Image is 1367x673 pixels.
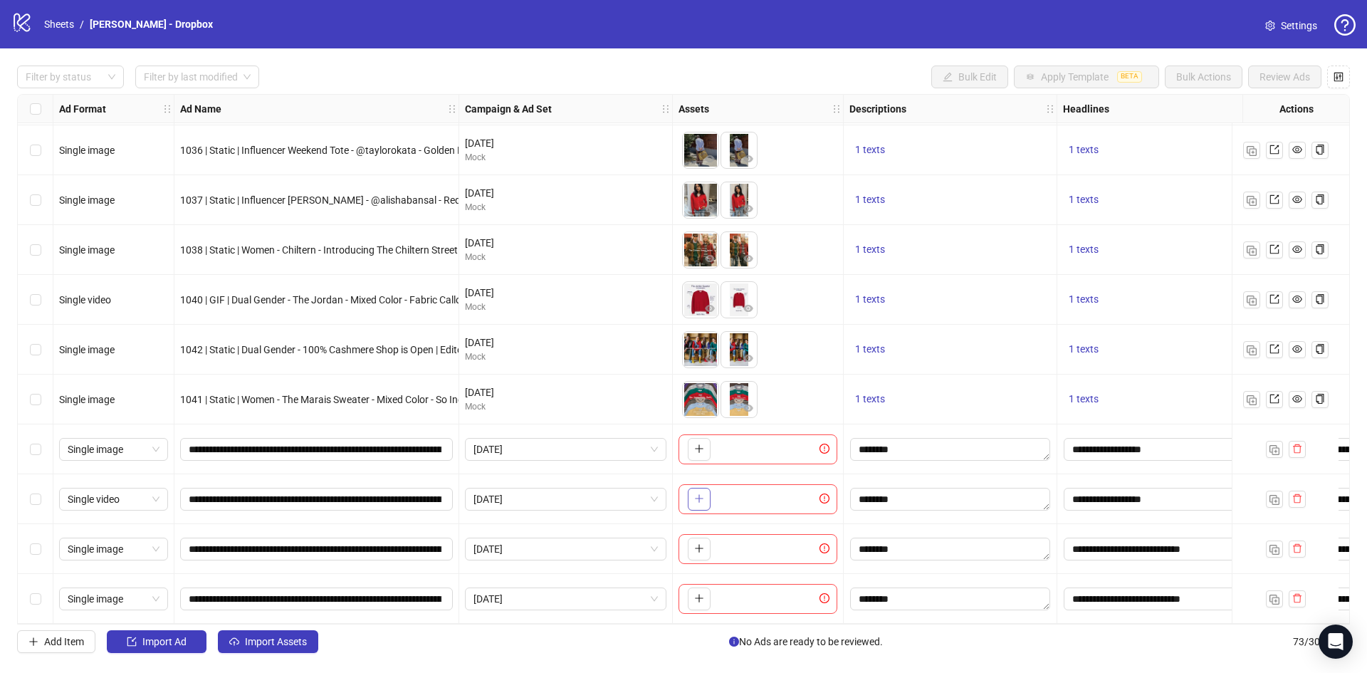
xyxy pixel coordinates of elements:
span: plus [694,494,704,504]
img: Duplicate [1247,146,1257,156]
img: Asset 2 [721,132,757,168]
button: Preview [701,301,718,318]
div: Edit values [1063,487,1264,511]
span: 1042 | Static | Dual Gender - 100% Cashmere Shop is Open | Editorial - In Studio | Text Overlay |... [180,344,739,355]
span: September 2025 [473,489,658,510]
span: September 2025 [473,538,658,560]
div: Select row 66 [18,225,53,275]
button: Duplicate [1243,192,1260,209]
strong: Ad Format [59,101,106,117]
span: 1 texts [1069,393,1099,405]
span: Import Assets [245,636,307,647]
span: eye [743,154,753,164]
div: Resize Descriptions column [1053,95,1057,122]
div: Resize Ad Name column [455,95,459,122]
button: Duplicate [1243,341,1260,358]
span: 1040 | GIF | Dual Gender - The Jordan - Mixed Color - Fabric Callouts | Editorial - In Studio | T... [180,294,743,306]
span: delete [1292,543,1302,553]
button: 1 texts [1063,241,1104,259]
div: Mock [465,350,666,364]
div: [DATE] [465,135,666,151]
img: Asset 2 [721,332,757,367]
img: Asset 2 [721,182,757,218]
span: 1 texts [855,244,885,255]
div: Edit values [849,587,1051,611]
strong: Descriptions [849,101,906,117]
span: control [1334,72,1344,82]
button: 1 texts [1063,142,1104,159]
div: Select row 65 [18,175,53,225]
span: import [127,637,137,647]
button: Bulk Actions [1165,66,1242,88]
span: holder [671,104,681,114]
div: Edit values [1063,587,1264,611]
span: export [1269,394,1279,404]
strong: Headlines [1063,101,1109,117]
span: export [1269,294,1279,304]
div: Select row 68 [18,325,53,375]
span: Single image [68,538,159,560]
button: Review Ads [1248,66,1321,88]
button: Duplicate [1243,291,1260,308]
button: Duplicate [1266,541,1283,558]
span: Add Item [44,636,84,647]
div: Mock [465,151,666,165]
button: Preview [701,400,718,417]
a: [PERSON_NAME] - Dropbox [87,16,216,32]
span: export [1269,145,1279,155]
div: Resize Campaign & Ad Set column [669,95,672,122]
img: Duplicate [1269,495,1279,505]
span: plus [28,637,38,647]
div: Select row 73 [18,574,53,624]
span: holder [457,104,467,114]
span: holder [832,104,842,114]
span: copy [1315,194,1325,204]
span: Single video [68,489,159,510]
div: Mock [465,400,666,414]
span: info-circle [729,637,739,647]
img: Duplicate [1247,196,1257,206]
button: 1 texts [849,241,891,259]
div: Select all rows [18,95,53,123]
span: 1 texts [855,194,885,205]
img: Asset 1 [683,232,718,268]
span: 1041 | Static | Women - The Marais Sweater - Mixed Color - So Incredible Soft - Stacket Sweaters ... [180,394,883,405]
img: Duplicate [1269,445,1279,455]
img: Asset 2 [721,232,757,268]
a: Sheets [41,16,77,32]
span: exclamation-circle [819,543,834,553]
span: eye [743,353,753,363]
div: Open Intercom Messenger [1319,625,1353,659]
button: Duplicate [1243,241,1260,259]
button: Add [688,538,711,560]
span: Single image [68,439,159,460]
span: plus [694,444,704,454]
span: exclamation-circle [819,593,834,603]
strong: Actions [1279,101,1314,117]
span: copy [1315,145,1325,155]
button: Add Item [17,630,95,653]
span: eye [705,204,715,214]
div: Edit values [849,437,1051,461]
img: Asset 1 [683,332,718,367]
span: 1 texts [855,393,885,405]
button: Preview [701,201,718,218]
button: Bulk Edit [931,66,1008,88]
div: Edit values [849,537,1051,561]
button: 1 texts [1063,192,1104,209]
span: Single image [59,244,115,256]
button: Duplicate [1243,391,1260,408]
button: 1 texts [1063,341,1104,358]
button: Add [688,488,711,511]
img: Duplicate [1269,545,1279,555]
span: delete [1292,494,1302,504]
div: [DATE] [465,335,666,350]
span: 1036 | Static | Influencer Weekend Tote - @taylorokata - Golden Khaki - UGC | LoFi | Text Overlay... [180,145,745,156]
button: Add [688,438,711,461]
span: holder [842,104,852,114]
span: holder [447,104,457,114]
img: Asset 1 [683,132,718,168]
span: eye [1292,344,1302,354]
span: 1 texts [1069,144,1099,155]
button: Configure table settings [1327,66,1350,88]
